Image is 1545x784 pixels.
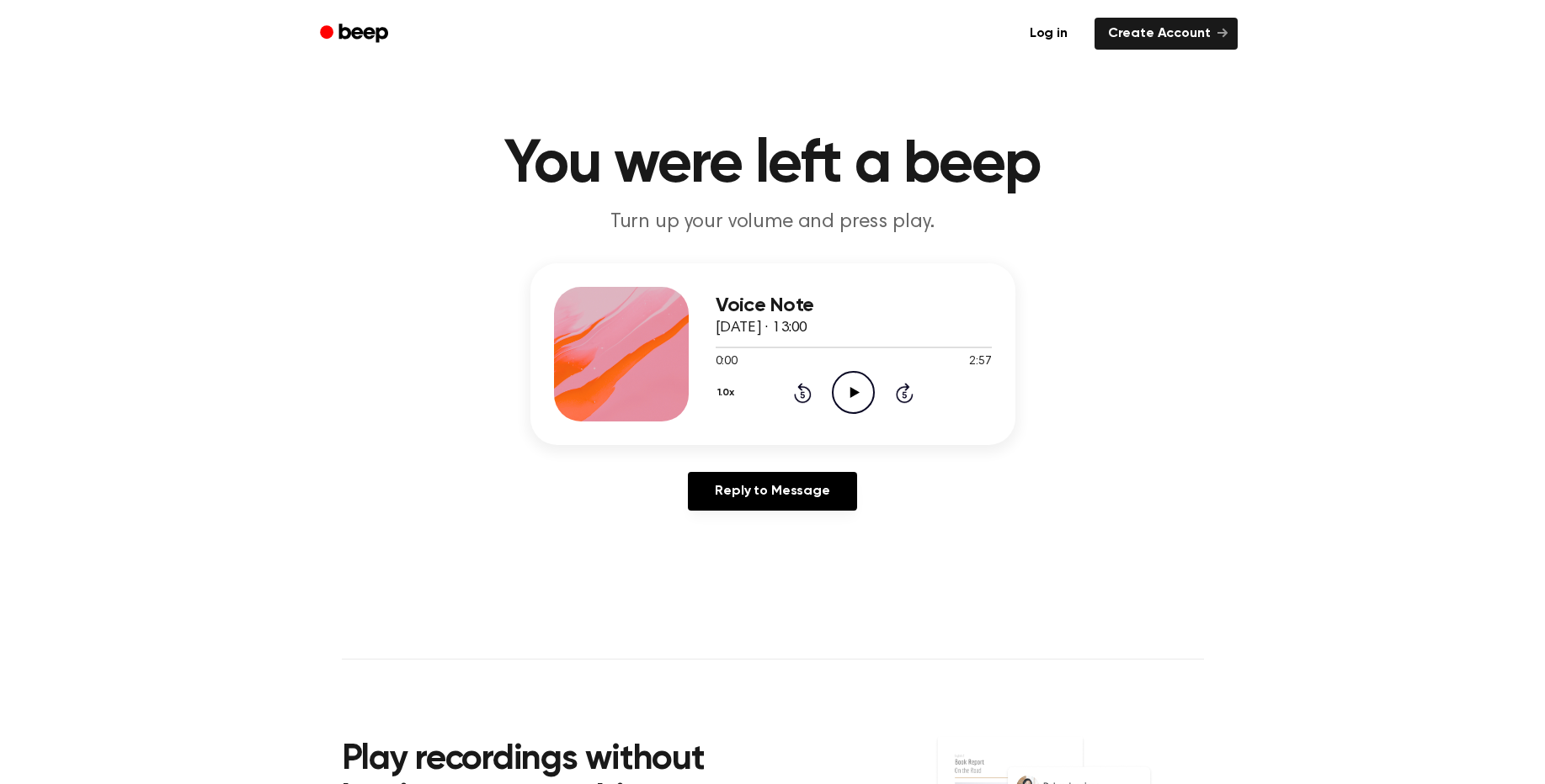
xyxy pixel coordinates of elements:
h3: Voice Note [716,294,992,317]
span: [DATE] · 13:00 [716,320,808,336]
a: Create Account [1095,18,1238,50]
span: 2:57 [969,353,991,371]
a: Reply to Message [688,472,856,511]
p: Turn up your volume and press play. [450,209,1096,236]
a: Beep [308,18,403,50]
a: Log in [1013,14,1084,53]
button: 1.0x [716,379,741,407]
h1: You were left a beep [342,135,1204,195]
span: 0:00 [716,353,738,371]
